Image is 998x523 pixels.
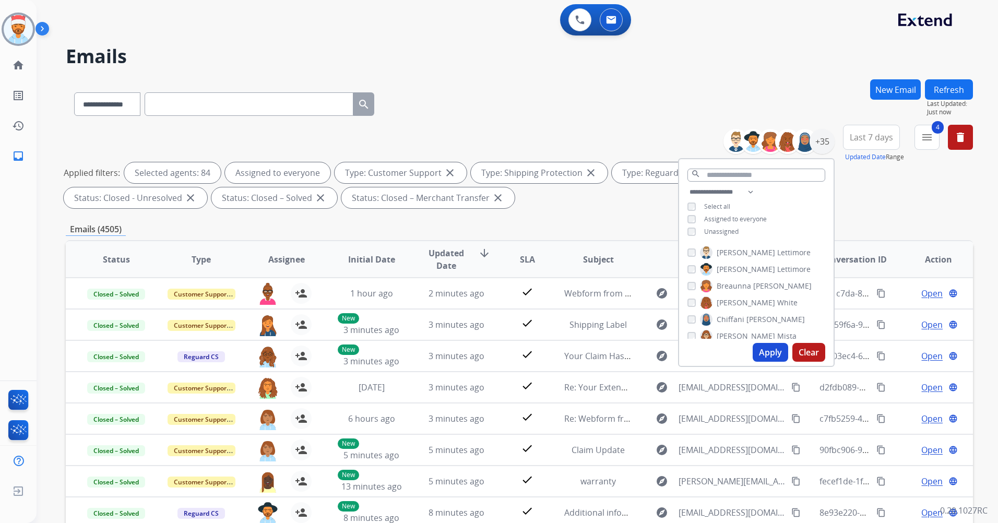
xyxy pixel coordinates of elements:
[429,350,484,362] span: 3 minutes ago
[564,382,675,393] span: Re: Your Extend Virtual Card
[569,319,627,330] span: Shipping Label
[314,192,327,204] mat-icon: close
[777,264,811,275] span: Lettimore
[717,314,744,325] span: Chiffani
[679,506,786,519] span: [EMAIL_ADDRESS][DOMAIN_NAME]
[87,351,145,362] span: Closed – Solved
[124,162,221,183] div: Selected agents: 84
[177,508,225,519] span: Reguard CS
[572,444,625,456] span: Claim Update
[348,413,395,424] span: 6 hours ago
[704,202,730,211] span: Select all
[870,79,921,100] button: New Email
[585,167,597,179] mat-icon: close
[948,414,958,423] mat-icon: language
[338,438,359,449] p: New
[876,351,886,361] mat-icon: content_copy
[4,15,33,44] img: avatar
[656,506,668,519] mat-icon: explore
[843,125,900,150] button: Last 7 days
[192,253,211,266] span: Type
[948,320,958,329] mat-icon: language
[444,167,456,179] mat-icon: close
[876,383,886,392] mat-icon: content_copy
[791,445,801,455] mat-icon: content_copy
[564,413,815,424] span: Re: Webform from [EMAIL_ADDRESS][DOMAIN_NAME] on [DATE]
[358,98,370,111] mat-icon: search
[679,381,786,394] span: [EMAIL_ADDRESS][DOMAIN_NAME]
[295,412,307,425] mat-icon: person_add
[429,413,484,424] span: 3 minutes ago
[656,475,668,488] mat-icon: explore
[656,412,668,425] mat-icon: explore
[679,475,786,488] span: [PERSON_NAME][EMAIL_ADDRESS][DOMAIN_NAME]
[211,187,337,208] div: Status: Closed – Solved
[12,59,25,72] mat-icon: home
[103,253,130,266] span: Status
[359,382,385,393] span: [DATE]
[87,477,145,488] span: Closed – Solved
[521,317,533,329] mat-icon: check
[66,46,973,67] h2: Emails
[177,351,225,362] span: Reguard CS
[753,281,812,291] span: [PERSON_NAME]
[679,412,786,425] span: [EMAIL_ADDRESS][DOMAIN_NAME]
[656,350,668,362] mat-icon: explore
[791,414,801,423] mat-icon: content_copy
[87,508,145,519] span: Closed – Solved
[921,350,943,362] span: Open
[612,162,716,183] div: Type: Reguard CS
[257,346,278,367] img: agent-avatar
[343,355,399,367] span: 3 minutes ago
[656,318,668,331] mat-icon: explore
[168,414,235,425] span: Customer Support
[819,476,974,487] span: fecef1de-1f06-402e-b33a-29888dd19f0d
[225,162,330,183] div: Assigned to everyone
[810,129,835,154] div: +35
[338,470,359,480] p: New
[295,350,307,362] mat-icon: person_add
[819,444,977,456] span: 90fbc906-9618-4e84-9414-4710f4bcd51b
[845,153,886,161] button: Updated Date
[704,227,739,236] span: Unassigned
[888,241,973,278] th: Action
[429,382,484,393] span: 3 minutes ago
[168,320,235,331] span: Customer Support
[87,289,145,300] span: Closed – Solved
[429,444,484,456] span: 5 minutes ago
[257,314,278,336] img: agent-avatar
[12,150,25,162] mat-icon: inbox
[521,286,533,298] mat-icon: check
[845,152,904,161] span: Range
[295,318,307,331] mat-icon: person_add
[932,121,944,134] span: 4
[520,253,535,266] span: SLA
[948,445,958,455] mat-icon: language
[471,162,608,183] div: Type: Shipping Protection
[348,253,395,266] span: Initial Date
[876,414,886,423] mat-icon: content_copy
[925,79,973,100] button: Refresh
[257,408,278,430] img: agent-avatar
[704,215,767,223] span: Assigned to everyone
[876,477,886,486] mat-icon: content_copy
[295,287,307,300] mat-icon: person_add
[819,413,973,424] span: c7fb5259-4593-4016-b663-c9f92ff2b86a
[921,475,943,488] span: Open
[791,508,801,517] mat-icon: content_copy
[564,350,689,362] span: Your Claim Has Been Approved!
[564,507,654,518] span: Additional information
[478,247,491,259] mat-icon: arrow_downward
[341,481,402,492] span: 13 minutes ago
[921,381,943,394] span: Open
[492,192,504,204] mat-icon: close
[679,444,786,456] span: [EMAIL_ADDRESS][DOMAIN_NAME]
[927,100,973,108] span: Last Updated:
[583,253,614,266] span: Subject
[580,476,616,487] span: warranty
[338,501,359,512] p: New
[954,131,967,144] mat-icon: delete
[921,506,943,519] span: Open
[257,439,278,461] img: agent-avatar
[87,445,145,456] span: Closed – Solved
